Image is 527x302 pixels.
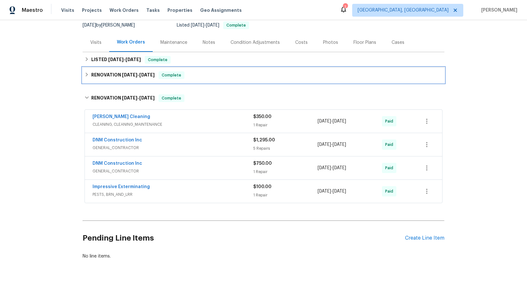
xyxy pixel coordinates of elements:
[160,39,187,46] div: Maintenance
[61,7,74,13] span: Visits
[253,115,272,119] span: $350.00
[333,119,346,123] span: [DATE]
[392,39,404,46] div: Cases
[177,23,249,28] span: Listed
[318,165,346,171] span: -
[109,7,139,13] span: Work Orders
[82,7,102,13] span: Projects
[253,145,318,152] div: 5 Repairs
[122,96,137,100] span: [DATE]
[139,96,155,100] span: [DATE]
[122,73,137,77] span: [DATE]
[231,39,280,46] div: Condition Adjustments
[93,161,142,166] a: DNM Construction Inc
[93,185,150,189] a: Impressive Exterminating
[108,57,124,62] span: [DATE]
[318,141,346,148] span: -
[353,39,376,46] div: Floor Plans
[358,7,449,13] span: [GEOGRAPHIC_DATA], [GEOGRAPHIC_DATA]
[333,142,346,147] span: [DATE]
[343,4,347,10] div: 1
[93,115,150,119] a: [PERSON_NAME] Cleaning
[333,166,346,170] span: [DATE]
[83,23,96,28] span: [DATE]
[318,142,331,147] span: [DATE]
[479,7,517,13] span: [PERSON_NAME]
[318,189,331,194] span: [DATE]
[126,57,141,62] span: [DATE]
[83,88,444,108] div: RENOVATION [DATE]-[DATE]Complete
[318,188,346,195] span: -
[108,57,141,62] span: -
[122,73,155,77] span: -
[90,39,101,46] div: Visits
[93,138,142,142] a: DNM Construction Inc
[145,57,170,63] span: Complete
[253,122,318,128] div: 1 Repair
[159,72,184,78] span: Complete
[91,56,141,64] h6: LISTED
[93,168,253,174] span: GENERAL_CONTRACTOR
[385,118,396,124] span: Paid
[83,52,444,68] div: LISTED [DATE]-[DATE]Complete
[318,118,346,124] span: -
[22,7,43,13] span: Maestro
[206,23,219,28] span: [DATE]
[83,223,405,253] h2: Pending Line Items
[91,71,155,79] h6: RENOVATION
[224,23,248,27] span: Complete
[83,68,444,83] div: RENOVATION [DATE]-[DATE]Complete
[91,94,155,102] h6: RENOVATION
[253,169,318,175] div: 1 Repair
[253,185,272,189] span: $100.00
[200,7,242,13] span: Geo Assignments
[93,191,253,198] span: PESTS, BRN_AND_LRR
[83,21,142,29] div: by [PERSON_NAME]
[405,235,444,241] div: Create Line Item
[385,141,396,148] span: Paid
[318,166,331,170] span: [DATE]
[318,119,331,123] span: [DATE]
[333,189,346,194] span: [DATE]
[191,23,219,28] span: -
[159,95,184,101] span: Complete
[83,253,444,259] div: No line items.
[146,8,160,12] span: Tasks
[139,73,155,77] span: [DATE]
[93,145,253,151] span: GENERAL_CONTRACTOR
[385,188,396,195] span: Paid
[167,7,192,13] span: Properties
[253,192,318,198] div: 1 Repair
[203,39,215,46] div: Notes
[323,39,338,46] div: Photos
[93,121,253,128] span: CLEANING, CLEANING_MAINTENANCE
[253,161,272,166] span: $750.00
[122,96,155,100] span: -
[191,23,204,28] span: [DATE]
[117,39,145,45] div: Work Orders
[295,39,308,46] div: Costs
[385,165,396,171] span: Paid
[253,138,275,142] span: $1,295.00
